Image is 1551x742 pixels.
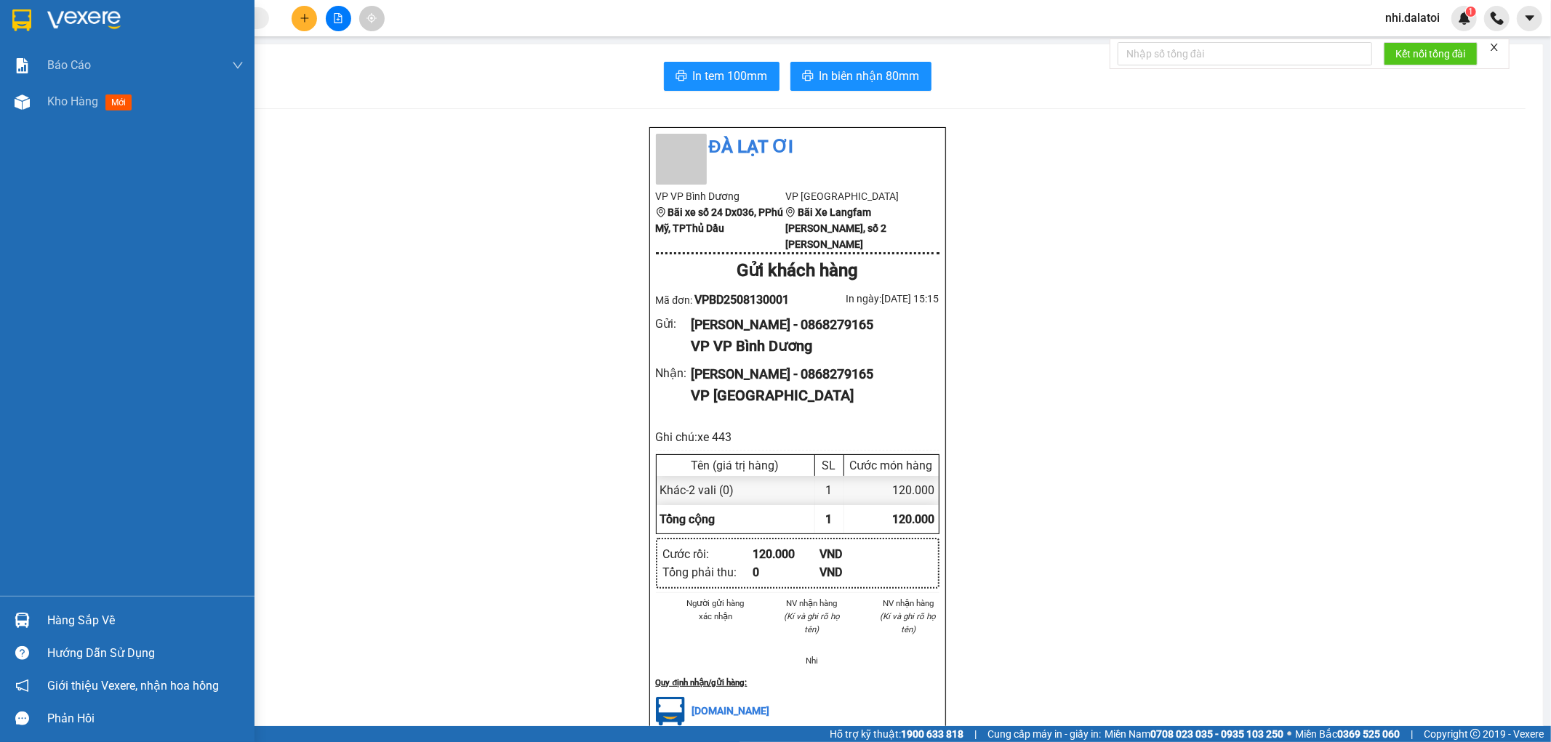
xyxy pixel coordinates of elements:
[781,597,843,610] li: NV nhận hàng
[881,611,937,634] i: (Kí và ghi rõ họ tên)
[366,13,377,23] span: aim
[785,206,886,250] b: Bãi Xe Langfam [PERSON_NAME], số 2 [PERSON_NAME]
[656,207,666,217] span: environment
[676,70,687,84] span: printer
[333,13,343,23] span: file-add
[663,563,753,581] div: Tổng phải thu :
[1395,46,1466,62] span: Kết nối tổng đài
[753,563,820,581] div: 0
[656,206,784,234] b: Bãi xe số 24 Dx036, PPhú Mỹ, TPThủ Dầu
[753,545,820,563] div: 120.000
[819,459,840,472] div: SL
[1295,726,1400,742] span: Miền Bắc
[685,597,747,623] li: Người gửi hàng xác nhận
[1287,731,1291,737] span: ⚪️
[692,705,770,717] span: [DOMAIN_NAME]
[974,726,977,742] span: |
[15,94,30,110] img: warehouse-icon
[15,58,30,73] img: solution-icon
[656,364,692,382] div: Nhận :
[1118,42,1372,65] input: Nhập số tổng đài
[691,364,927,384] div: [PERSON_NAME] - 0868279165
[1384,42,1478,65] button: Kết nối tổng đài
[232,60,244,71] span: down
[798,291,939,307] div: In ngày: [DATE] 15:15
[844,476,939,504] div: 120.000
[1491,12,1504,25] img: phone-icon
[1517,6,1542,31] button: caret-down
[656,428,939,446] div: Ghi chú: xe 443
[819,67,920,85] span: In biên nhận 80mm
[819,545,887,563] div: VND
[12,9,31,31] img: logo-vxr
[300,13,310,23] span: plus
[656,188,786,204] li: VP VP Bình Dương
[656,676,939,689] div: Quy định nhận/gửi hàng :
[784,611,840,634] i: (Kí và ghi rõ họ tên)
[1489,42,1499,52] span: close
[819,563,887,581] div: VND
[656,697,685,726] img: logo.jpg
[1337,728,1400,740] strong: 0369 525 060
[139,45,286,62] div: [PERSON_NAME]
[1466,7,1476,17] sup: 1
[326,6,351,31] button: file-add
[893,512,935,526] span: 120.000
[691,384,927,407] div: VP [GEOGRAPHIC_DATA]
[987,726,1101,742] span: Cung cấp máy in - giấy in:
[47,708,244,730] div: Phản hồi
[47,94,98,108] span: Kho hàng
[359,6,385,31] button: aim
[1150,728,1283,740] strong: 0708 023 035 - 0935 103 250
[1105,726,1283,742] span: Miền Nam
[694,293,789,307] span: VPBD2508130001
[826,512,833,526] span: 1
[47,677,219,695] span: Giới thiệu Vexere, nhận hoa hồng
[12,14,35,29] span: Gửi:
[656,315,692,333] div: Gửi :
[781,654,843,667] li: Nhi
[12,12,129,47] div: VP Bình Dương
[691,315,927,335] div: [PERSON_NAME] - 0868279165
[1374,9,1451,27] span: nhi.dalatoi
[15,613,30,628] img: warehouse-icon
[660,459,811,472] div: Tên (giá trị hàng)
[802,70,814,84] span: printer
[878,597,939,610] li: NV nhận hàng
[656,257,939,285] div: Gửi khách hàng
[815,476,844,504] div: 1
[830,726,963,742] span: Hỗ trợ kỹ thuật:
[693,67,768,85] span: In tem 100mm
[15,646,29,660] span: question-circle
[105,94,132,110] span: mới
[1458,12,1471,25] img: icon-new-feature
[11,94,131,111] div: 120.000
[664,62,779,91] button: printerIn tem 100mm
[47,610,244,632] div: Hàng sắp về
[1411,726,1413,742] span: |
[656,134,939,161] li: Đà Lạt ơi
[660,483,734,497] span: Khác - 2 vali (0)
[15,711,29,725] span: message
[1470,729,1480,739] span: copyright
[47,56,91,74] span: Báo cáo
[139,12,286,45] div: [GEOGRAPHIC_DATA]
[656,291,798,309] div: Mã đơn:
[15,679,29,693] span: notification
[12,65,129,85] div: 0868279165
[47,642,244,664] div: Hướng dẫn sử dụng
[1468,7,1473,17] span: 1
[785,207,795,217] span: environment
[785,188,915,204] li: VP [GEOGRAPHIC_DATA]
[790,62,931,91] button: printerIn biên nhận 80mm
[1523,12,1536,25] span: caret-down
[139,12,174,28] span: Nhận:
[663,545,753,563] div: Cước rồi :
[660,512,716,526] span: Tổng cộng
[292,6,317,31] button: plus
[11,95,33,110] span: CR :
[848,459,935,472] div: Cước món hàng
[139,62,286,83] div: 0868279165
[691,335,927,358] div: VP VP Bình Dương
[901,728,963,740] strong: 1900 633 818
